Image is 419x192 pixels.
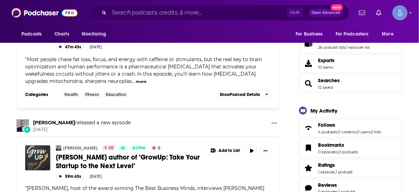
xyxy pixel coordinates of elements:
[299,34,402,53] span: Lists
[338,129,357,134] a: 0 creators
[392,5,408,20] button: Show profile menu
[338,129,338,134] span: ,
[299,139,402,157] span: Bookmarks
[318,150,338,154] a: 0 episodes
[310,107,338,114] div: My Activity
[318,142,358,148] a: Bookmarks
[318,122,381,128] a: Follows
[299,159,402,177] span: Ratings
[63,145,98,151] a: [PERSON_NAME]
[336,29,369,39] span: For Podcasters
[302,163,315,173] a: Ratings
[318,162,353,168] a: Ratings
[392,5,408,20] span: Logged in as Spiral5-G1
[338,150,339,154] span: ,
[374,7,384,19] a: Show notifications dropdown
[382,29,394,39] span: More
[357,129,357,134] span: ,
[312,11,340,15] span: Open Advanced
[299,119,402,137] span: Follows
[291,28,331,41] button: open menu
[17,119,29,132] a: Marc Kramer
[21,29,42,39] span: Podcasts
[356,7,368,19] a: Show notifications dropdown
[331,4,343,11] span: New
[90,45,102,49] div: [DATE]
[318,45,346,50] a: 26 podcast lists
[207,145,243,156] button: Show More Button
[318,65,335,70] span: 10 items
[109,7,287,18] input: Search podcasts, credits, & more...
[318,77,340,84] a: Searches
[318,182,356,188] a: Reviews
[318,85,333,90] a: 12 saved
[56,173,84,180] button: 59m 43s
[54,29,69,39] span: Charts
[130,145,148,151] a: Active
[331,28,379,41] button: open menu
[318,182,337,188] span: Reviews
[302,123,315,133] a: Follows
[56,153,200,170] span: [PERSON_NAME] author of "GrowUp: Take Your Startup to the Next Level"
[132,145,145,152] span: Active
[335,170,336,174] span: ,
[318,122,336,128] span: Follows
[260,145,271,156] button: Show More Button
[25,56,262,84] span: Most people chase fat loss, focus, and energy with caffeine or stimulants, but the real key to br...
[220,92,260,97] span: Show Podcast Details
[25,145,50,171] img: Michelle Denogean author of "GrowUp: Take Your Startup to the Next Level"
[11,6,78,19] img: Podchaser - Follow, Share and Rate Podcasts
[302,59,315,68] span: Exports
[82,92,102,97] a: Fitness
[56,44,84,50] button: 47m 43s
[347,45,370,50] a: 1 episode list
[56,145,61,151] img: Marc Kramer
[377,28,402,41] button: open menu
[318,142,345,148] span: Bookmarks
[346,45,347,50] span: ,
[25,92,56,97] h3: Categories
[77,28,115,41] button: open menu
[392,5,408,20] img: User Profile
[33,119,75,126] a: Marc Kramer
[50,28,73,41] a: Charts
[318,129,338,134] a: 4 podcasts
[269,119,280,128] button: Show More Button
[33,119,131,126] h3: released a new episode
[318,170,335,174] a: 1 episode
[109,145,113,152] span: 38
[217,90,272,99] button: ShowPodcast Details
[82,29,106,39] span: Monitoring
[302,39,315,48] a: Lists
[336,170,353,174] a: 1 podcast
[150,145,162,151] button: 5
[102,145,116,151] a: 38
[56,153,202,170] a: [PERSON_NAME] author of "GrowUp: Take Your Startup to the Next Level"
[23,126,31,133] div: New Episode
[103,92,129,97] a: Education
[299,54,402,73] a: Exports
[296,29,323,39] span: For Business
[287,8,303,17] span: Ctrl K
[17,28,51,41] button: open menu
[302,79,315,88] a: Searches
[132,78,135,84] span: ...
[33,127,131,133] span: [DATE]
[339,150,358,154] a: 0 podcasts
[90,5,349,21] div: Search podcasts, credits, & more...
[318,57,335,64] span: Exports
[357,129,370,134] a: 0 users
[302,143,315,153] a: Bookmarks
[25,56,262,84] span: "
[371,129,381,134] a: 0 lists
[136,79,146,85] button: more
[299,74,402,93] span: Searches
[318,162,335,168] span: Ratings
[62,92,81,97] a: Health
[309,9,344,17] button: Open AdvancedNew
